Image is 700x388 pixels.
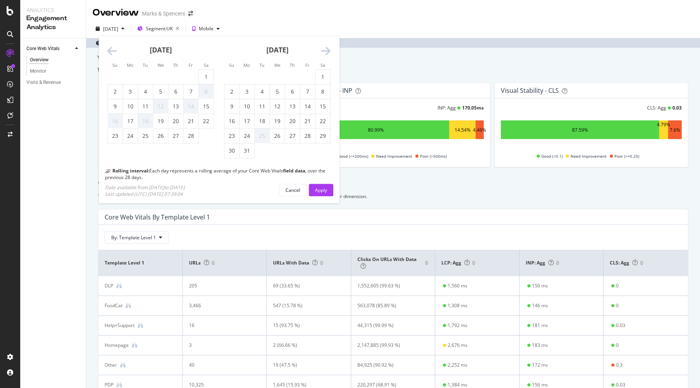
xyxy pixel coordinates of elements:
div: 87.59% [572,127,588,133]
td: Monday, February 24, 2025 [123,129,138,143]
div: 2,676 ms [448,342,467,349]
div: 6 [168,88,183,96]
div: Other [105,362,117,369]
td: Wednesday, March 26, 2025 [270,129,285,143]
div: 25 [255,132,269,140]
td: Not available. Wednesday, February 12, 2025 [153,99,168,114]
td: Sunday, February 23, 2025 [108,129,123,143]
div: 69 (33.65 %) [273,282,337,289]
div: 1 [315,73,330,81]
div: 31 [240,147,254,155]
div: Your overall site performance [97,53,689,63]
div: 4 [255,88,269,96]
div: Core Web Vitals [26,45,59,53]
div: 19 (47.5 %) [273,362,337,369]
div: 18 [255,117,269,125]
b: Rolling interval: [112,167,149,174]
button: [DATE] [93,23,128,35]
div: 16 [108,117,122,125]
div: 0.3 [616,362,623,369]
td: Tuesday, February 11, 2025 [138,99,153,114]
div: 20 [285,117,300,125]
div: 26 [270,132,285,140]
td: Thursday, February 20, 2025 [168,114,184,129]
div: Help+Support [105,322,135,329]
span: CLS: Agg [610,259,638,266]
td: Wednesday, February 5, 2025 [153,84,168,99]
td: Not available. Sunday, February 16, 2025 [108,114,123,129]
td: Wednesday, March 19, 2025 [270,114,285,129]
div: Visits & Revenue [26,78,61,87]
div: 7.6% [670,127,680,133]
div: Overview [93,6,139,19]
td: Friday, February 21, 2025 [184,114,199,129]
div: Move backward to switch to the previous month. [107,46,117,57]
td: Monday, February 3, 2025 [123,84,138,99]
div: 172 ms [532,362,548,369]
td: Thursday, March 27, 2025 [285,129,300,143]
td: Wednesday, March 5, 2025 [270,84,285,99]
td: Tuesday, March 11, 2025 [255,99,270,114]
div: 21 [300,117,315,125]
div: 2 (66.66 %) [273,342,337,349]
td: Sunday, March 23, 2025 [224,129,240,143]
div: Overview [30,56,49,64]
div: 5 [153,88,168,96]
div: 14 [300,103,315,110]
td: Not available. Tuesday, February 18, 2025 [138,114,153,129]
div: 12 [153,103,168,110]
button: Cancel [279,184,307,196]
div: 26 [153,132,168,140]
div: 0 [616,282,619,289]
small: Fr [189,62,193,68]
div: 80.99% [368,127,384,133]
td: Not available. Friday, February 14, 2025 [184,99,199,114]
div: Core Web Vitals By Template Level 1 [105,213,210,221]
span: Template Level 1 [105,259,174,266]
div: Engagement Analytics [26,14,80,32]
div: 22 [315,117,330,125]
td: Wednesday, February 19, 2025 [153,114,168,129]
div: 16 [224,117,239,125]
small: Su [229,62,234,68]
td: Monday, March 17, 2025 [240,114,255,129]
td: Thursday, March 13, 2025 [285,99,300,114]
td: Sunday, March 30, 2025 [224,143,240,158]
td: Tuesday, February 25, 2025 [138,129,153,143]
td: Monday, March 31, 2025 [240,143,255,158]
small: Su [112,62,117,68]
div: Apply [315,186,327,193]
td: Monday, March 3, 2025 [240,84,255,99]
td: Not available. Tuesday, March 25, 2025 [255,129,270,143]
div: 44,315 (99.99 %) [357,322,422,329]
div: Cancel [285,186,300,193]
div: 28 [184,132,198,140]
div: 14 [184,103,198,110]
div: 24 [240,132,254,140]
div: 547 (15.78 %) [273,302,337,309]
small: Mo [127,62,133,68]
div: 0 [616,302,619,309]
div: This dashboard represents how Google measures your website's user experience based on [97,66,689,73]
div: 0 [616,342,619,349]
td: Thursday, February 13, 2025 [168,99,184,114]
div: 16 [189,322,253,329]
div: 7 [184,88,198,96]
td: Friday, March 14, 2025 [300,99,315,114]
div: Analytics [26,6,80,14]
div: 27 [285,132,300,140]
div: 13 [285,103,300,110]
td: Saturday, March 1, 2025 [315,70,331,84]
td: Sunday, February 9, 2025 [108,99,123,114]
small: Tu [259,62,264,68]
span: Segment: UK [146,25,173,32]
div: 8 [315,88,330,96]
td: Wednesday, February 26, 2025 [153,129,168,143]
div: 28 [300,132,315,140]
div: 2 [108,88,122,96]
div: 1,552,605 (99.63 %) [357,282,422,289]
div: [DATE] [103,26,118,32]
td: Saturday, March 8, 2025 [315,84,331,99]
button: By: Template Level 1 [105,231,169,244]
div: 2,147,885 (99.93 %) [357,342,422,349]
